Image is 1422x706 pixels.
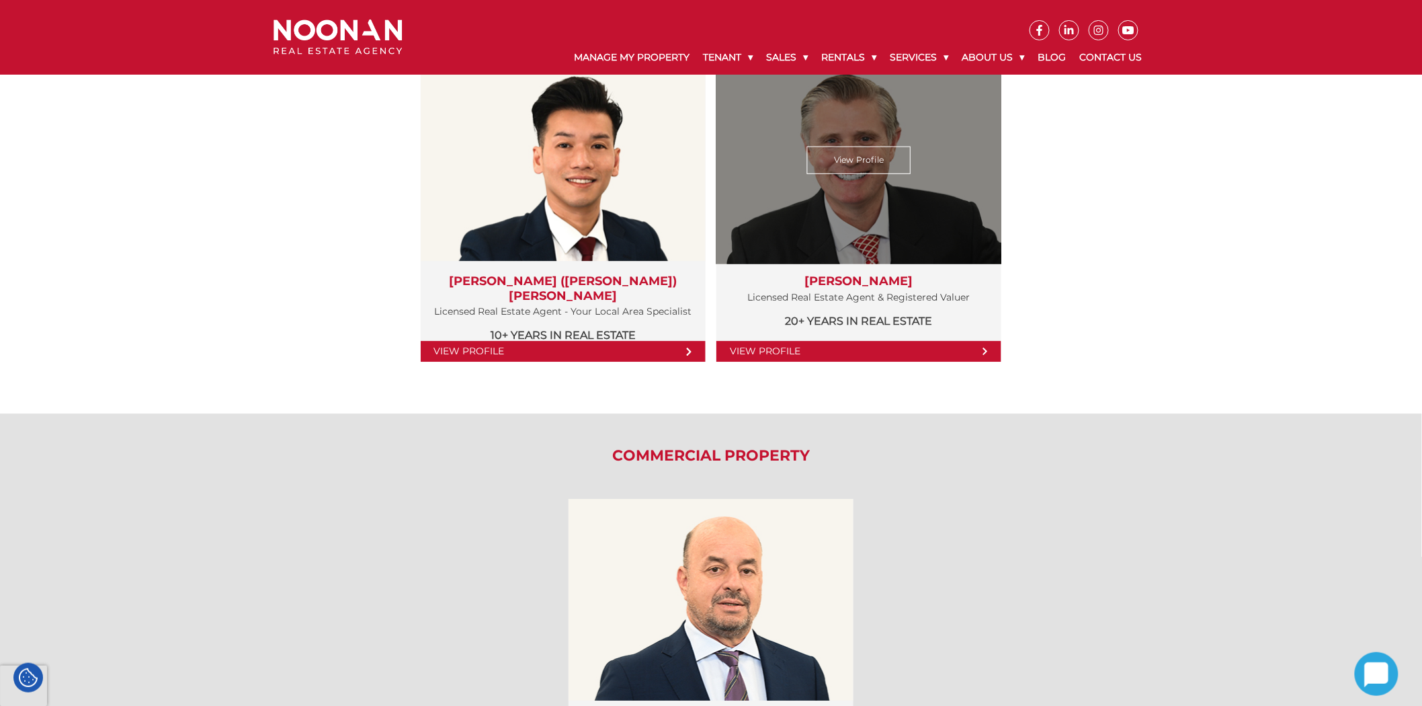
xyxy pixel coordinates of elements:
[716,341,1001,362] a: View Profile
[807,147,911,174] a: View Profile
[1073,40,1148,75] a: Contact Us
[434,303,692,320] p: Licensed Real Estate Agent - Your Local Area Specialist
[274,19,403,55] img: Noonan Real Estate Agency
[421,341,706,362] a: View Profile
[434,274,692,303] h3: [PERSON_NAME] ([PERSON_NAME]) [PERSON_NAME]
[730,289,988,306] p: Licensed Real Estate Agent & Registered Valuer
[759,40,814,75] a: Sales
[730,313,988,329] p: 20+ years in Real Estate
[955,40,1031,75] a: About Us
[730,274,988,289] h3: [PERSON_NAME]
[263,447,1159,465] h2: Commercial Property
[696,40,759,75] a: Tenant
[13,663,43,693] div: Cookie Settings
[567,40,696,75] a: Manage My Property
[814,40,883,75] a: Rentals
[434,327,692,344] p: 10+ years in Real Estate
[1031,40,1073,75] a: Blog
[883,40,955,75] a: Services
